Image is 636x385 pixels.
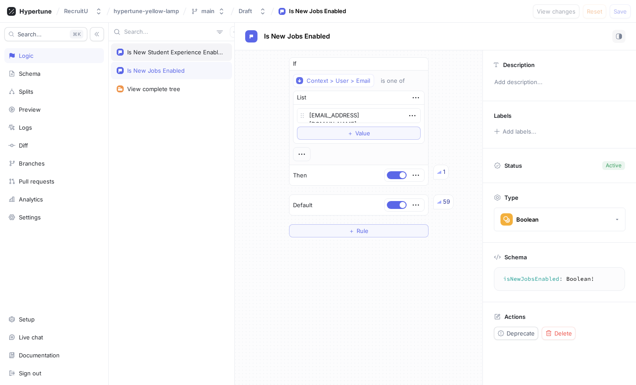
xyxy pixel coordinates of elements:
[289,224,429,237] button: ＋Rule
[19,142,28,149] div: Diff
[18,32,42,37] span: Search...
[187,4,229,18] button: main
[297,93,306,102] div: List
[587,9,602,14] span: Reset
[19,178,54,185] div: Pull requests
[19,106,41,113] div: Preview
[293,74,374,87] button: Context > User > Email
[504,254,527,261] p: Schema
[504,194,518,201] p: Type
[289,7,346,16] div: Is New Jobs Enabled
[516,216,539,223] div: Boolean
[297,108,421,123] textarea: [EMAIL_ADDRESS][DOMAIN_NAME]
[19,316,35,323] div: Setup
[377,74,418,87] button: is one of
[124,28,213,36] input: Search...
[498,271,621,287] textarea: isNewJobsEnabled: Boolean!
[504,313,525,320] p: Actions
[235,4,270,18] button: Draft
[490,75,629,90] p: Add description...
[19,352,60,359] div: Documentation
[494,208,625,231] button: Boolean
[19,334,43,341] div: Live chat
[127,49,223,56] div: Is New Student Experience Enabled
[201,7,214,15] div: main
[127,85,180,92] div: View complete tree
[357,228,368,233] span: Rule
[537,9,575,14] span: View changes
[19,52,33,59] div: Logic
[19,214,41,221] div: Settings
[381,77,405,85] div: is one of
[114,8,179,14] span: hypertune-yellow-lamp
[307,77,370,85] div: Context > User > Email
[70,30,83,39] div: K
[127,67,185,74] div: Is New Jobs Enabled
[297,127,421,140] button: ＋Value
[293,201,312,210] p: Default
[264,33,330,40] span: Is New Jobs Enabled
[19,370,41,377] div: Sign out
[19,160,45,167] div: Branches
[443,168,445,177] div: 1
[347,131,353,136] span: ＋
[606,162,622,170] div: Active
[293,171,307,180] p: Then
[503,61,535,68] p: Description
[554,331,572,336] span: Delete
[355,131,370,136] span: Value
[494,327,538,340] button: Deprecate
[19,196,43,203] div: Analytics
[614,9,627,14] span: Save
[533,4,579,18] button: View changes
[19,70,40,77] div: Schema
[349,228,354,233] span: ＋
[4,27,87,41] button: Search...K
[443,198,450,206] div: 59
[494,112,511,119] p: Labels
[239,7,252,15] div: Draft
[491,126,539,137] button: Add labels...
[19,124,32,131] div: Logs
[4,348,104,363] a: Documentation
[504,159,522,172] p: Status
[507,331,535,336] span: Deprecate
[610,4,631,18] button: Save
[542,327,575,340] button: Delete
[64,7,88,15] div: RecruitU
[61,4,106,18] button: RecruitU
[583,4,606,18] button: Reset
[19,88,33,95] div: Splits
[293,60,297,68] p: If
